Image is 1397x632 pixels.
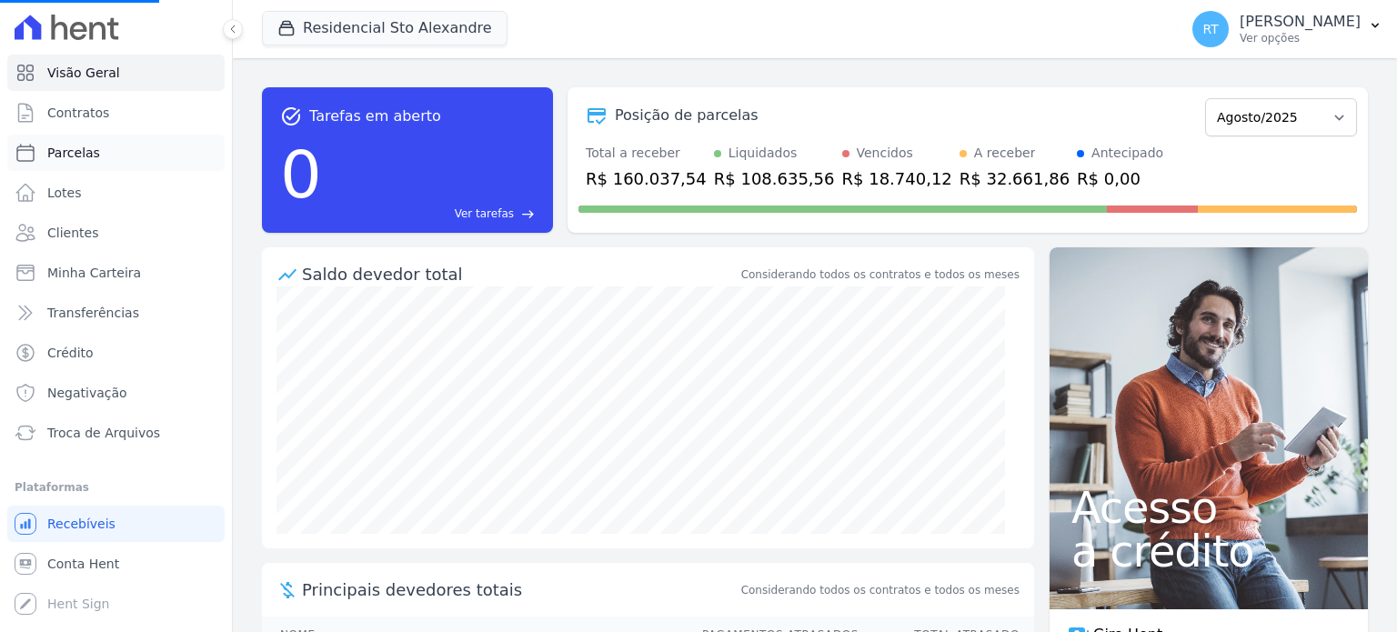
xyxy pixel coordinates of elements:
span: Ver tarefas [455,206,514,222]
span: Acesso [1071,486,1346,529]
span: Minha Carteira [47,264,141,282]
div: R$ 0,00 [1077,166,1163,191]
div: Vencidos [857,144,913,163]
div: Plataformas [15,477,217,498]
span: Transferências [47,304,139,322]
span: Negativação [47,384,127,402]
div: R$ 32.661,86 [960,166,1070,191]
span: Contratos [47,104,109,122]
span: Tarefas em aberto [309,105,441,127]
a: Contratos [7,95,225,131]
span: Troca de Arquivos [47,424,160,442]
span: Clientes [47,224,98,242]
a: Transferências [7,295,225,331]
span: Recebíveis [47,515,116,533]
a: Visão Geral [7,55,225,91]
div: R$ 18.740,12 [842,166,952,191]
div: 0 [280,127,322,222]
a: Minha Carteira [7,255,225,291]
a: Crédito [7,335,225,371]
a: Ver tarefas east [329,206,535,222]
button: RT [PERSON_NAME] Ver opções [1178,4,1397,55]
div: Total a receber [586,144,707,163]
span: Crédito [47,344,94,362]
a: Negativação [7,375,225,411]
a: Recebíveis [7,506,225,542]
span: Lotes [47,184,82,202]
span: east [521,207,535,221]
a: Conta Hent [7,546,225,582]
a: Parcelas [7,135,225,171]
span: Principais devedores totais [302,577,738,602]
div: Saldo devedor total [302,262,738,286]
div: Considerando todos os contratos e todos os meses [741,266,1020,283]
div: Posição de parcelas [615,105,759,126]
span: Parcelas [47,144,100,162]
div: Liquidados [729,144,798,163]
span: a crédito [1071,529,1346,573]
span: RT [1202,23,1218,35]
p: [PERSON_NAME] [1240,13,1361,31]
span: Conta Hent [47,555,119,573]
span: task_alt [280,105,302,127]
div: A receber [974,144,1036,163]
a: Troca de Arquivos [7,415,225,451]
button: Residencial Sto Alexandre [262,11,508,45]
span: Visão Geral [47,64,120,82]
div: Antecipado [1091,144,1163,163]
a: Lotes [7,175,225,211]
a: Clientes [7,215,225,251]
div: R$ 160.037,54 [586,166,707,191]
span: Considerando todos os contratos e todos os meses [741,582,1020,598]
div: R$ 108.635,56 [714,166,835,191]
p: Ver opções [1240,31,1361,45]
